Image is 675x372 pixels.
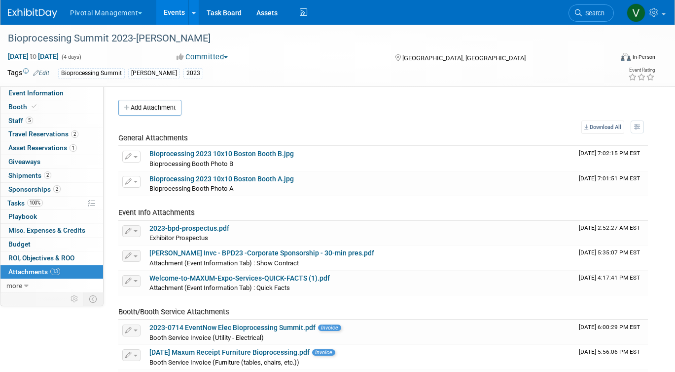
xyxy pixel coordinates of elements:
[0,210,103,223] a: Playbook
[8,268,60,276] span: Attachments
[83,292,104,305] td: Toggle Event Tabs
[26,117,33,124] span: 5
[575,146,648,171] td: Upload Timestamp
[149,359,299,366] span: Booth Service Invoice (Furniture (tables, chairs, etc.))
[581,121,624,134] a: Download All
[71,130,78,138] span: 2
[312,349,335,356] span: Invoice
[149,259,299,267] span: Attachment (Event Information Tab) : Show Contract
[149,284,290,291] span: Attachment (Event Information Tab) : Quick Facts
[579,224,640,231] span: Upload Timestamp
[8,8,57,18] img: ExhibitDay
[579,348,640,355] span: Upload Timestamp
[7,52,59,61] span: [DATE] [DATE]
[0,224,103,237] a: Misc. Expenses & Credits
[149,334,264,341] span: Booth Service Invoice (Utility - Electrical)
[8,130,78,138] span: Travel Reservations
[149,150,294,158] a: Bioprocessing 2023 10x10 Boston Booth B.jpg
[0,265,103,279] a: Attachments13
[173,52,232,62] button: Committed
[8,144,77,152] span: Asset Reservations
[4,30,600,47] div: Bioprocessing Summit 2023-[PERSON_NAME]
[0,114,103,127] a: Staff5
[627,3,645,22] img: Valerie Weld
[0,155,103,168] a: Giveaways
[53,185,61,193] span: 2
[0,238,103,251] a: Budget
[128,68,180,79] div: [PERSON_NAME]
[8,171,51,179] span: Shipments
[579,150,640,157] span: Upload Timestamp
[318,325,341,331] span: Invoice
[621,53,631,61] img: Format-Inperson.png
[8,117,33,124] span: Staff
[44,171,51,179] span: 2
[8,226,85,234] span: Misc. Expenses & Credits
[183,68,203,79] div: 2023
[8,240,31,248] span: Budget
[579,175,640,182] span: Upload Timestamp
[58,68,125,79] div: Bioprocessing Summit
[0,183,103,196] a: Sponsorships2
[8,254,74,262] span: ROI, Objectives & ROO
[575,221,648,246] td: Upload Timestamp
[8,185,61,193] span: Sponsorships
[33,70,49,77] a: Edit
[579,324,640,331] span: Upload Timestamp
[0,169,103,182] a: Shipments2
[0,251,103,265] a: ROI, Objectives & ROO
[118,133,188,142] span: General Attachments
[149,160,233,167] span: Bioprocessing Booth Photo B
[118,307,229,316] span: Booth/Booth Service Attachments
[0,127,103,141] a: Travel Reservations2
[149,185,234,192] span: Bioprocessing Booth Photo A
[575,246,648,270] td: Upload Timestamp
[66,292,83,305] td: Personalize Event Tab Strip
[575,171,648,196] td: Upload Timestamp
[149,348,310,356] a: [DATE] Maxum Receipt Furniture Bioprocessing.pdf
[402,54,526,62] span: [GEOGRAPHIC_DATA], [GEOGRAPHIC_DATA]
[0,141,103,155] a: Asset Reservations1
[6,282,22,289] span: more
[50,268,60,275] span: 13
[560,51,655,66] div: Event Format
[29,52,38,60] span: to
[118,100,181,116] button: Add Attachment
[8,212,37,220] span: Playbook
[149,224,229,232] a: 2023-bpd-prospectus.pdf
[0,279,103,292] a: more
[7,68,49,79] td: Tags
[32,104,36,109] i: Booth reservation complete
[27,199,43,207] span: 100%
[0,197,103,210] a: Tasks100%
[575,271,648,295] td: Upload Timestamp
[7,199,43,207] span: Tasks
[628,68,655,73] div: Event Rating
[579,274,640,281] span: Upload Timestamp
[575,320,648,345] td: Upload Timestamp
[8,158,40,165] span: Giveaways
[575,345,648,370] td: Upload Timestamp
[149,274,330,282] a: Welcome-to-MAXUM-Expo-Services-QUICK-FACTS (1).pdf
[118,208,195,217] span: Event Info Attachments
[149,234,208,242] span: Exhibitor Prospectus
[0,100,103,114] a: Booth
[582,9,604,17] span: Search
[0,86,103,100] a: Event Information
[8,103,38,111] span: Booth
[149,324,316,331] a: 2023-0714 EventNow Elec Bioprocessing Summit.pdf
[149,175,294,183] a: Bioprocessing 2023 10x10 Boston Booth A.jpg
[579,249,640,256] span: Upload Timestamp
[568,4,614,22] a: Search
[149,249,374,257] a: [PERSON_NAME] Invc - BPD23 -Corporate Sponsorship - 30-min pres.pdf
[632,53,655,61] div: In-Person
[70,144,77,152] span: 1
[61,54,81,60] span: (4 days)
[8,89,64,97] span: Event Information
